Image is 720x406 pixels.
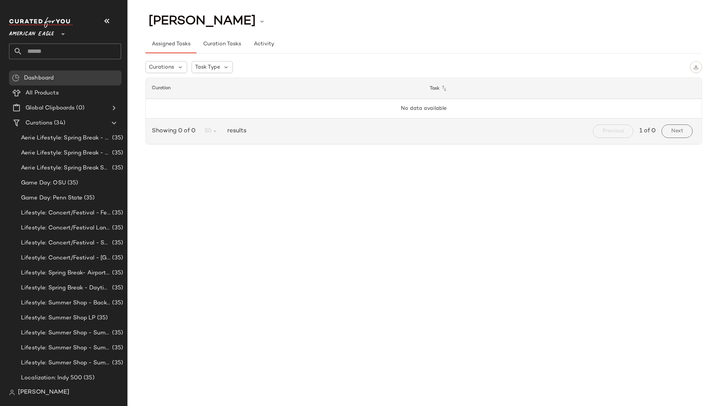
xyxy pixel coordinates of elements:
img: svg%3e [9,390,15,396]
span: Lifestyle: Summer Shop - Back to School Essentials [21,299,111,307]
span: (35) [111,344,123,352]
span: (34) [52,119,65,127]
span: [PERSON_NAME] [18,388,69,397]
span: (35) [111,254,123,262]
span: Global Clipboards [25,104,75,112]
span: Aerie Lifestyle: Spring Break - Girly/Femme [21,134,111,142]
button: Next [661,124,693,138]
span: (35) [111,329,123,337]
span: (35) [111,239,123,247]
span: (35) [111,164,123,172]
span: Aerie Lifestyle: Spring Break Swimsuits Landing Page [21,164,111,172]
span: Lifestyle: Concert/Festival - [GEOGRAPHIC_DATA] [21,254,111,262]
span: Lifestyle: Summer Shop - Summer Abroad [21,329,111,337]
span: [PERSON_NAME] [148,14,256,28]
span: (35) [111,284,123,292]
th: Curation [146,78,424,99]
span: (35) [111,269,123,277]
span: Curations [25,119,52,127]
span: Lifestyle: Concert/Festival Landing Page [21,224,111,232]
span: Next [671,128,683,134]
span: Lifestyle: Spring Break - Daytime Casual [21,284,111,292]
span: Lifestyle: Summer Shop - Summer Internship [21,344,111,352]
span: Lifestyle: Summer Shop - Summer Study Sessions [21,359,111,367]
th: Task [424,78,702,99]
td: No data available [146,99,702,118]
span: Lifestyle: Summer Shop LP [21,314,96,322]
span: Lifestyle: Concert/Festival - Sporty [21,239,111,247]
span: Game Day: OSU [21,179,66,187]
span: 1 of 0 [639,127,655,136]
span: Curations [149,63,174,71]
span: American Eagle [9,25,54,39]
span: results [224,127,246,136]
img: svg%3e [12,74,19,82]
span: Aerie Lifestyle: Spring Break - Sporty [21,149,111,157]
span: (35) [111,359,123,367]
span: Activity [253,41,274,47]
span: (35) [82,374,94,382]
span: Curation Tasks [202,41,241,47]
span: Lifestyle: Concert/Festival - Femme [21,209,111,217]
span: (35) [66,179,78,187]
span: All Products [25,89,59,97]
span: (0) [75,104,84,112]
span: (35) [111,134,123,142]
span: Localization: Indy 500 [21,374,82,382]
span: Lifestyle: Spring Break- Airport Style [21,269,111,277]
img: svg%3e [693,64,699,70]
span: (35) [111,149,123,157]
span: (35) [82,194,95,202]
span: (35) [111,224,123,232]
span: (35) [96,314,108,322]
span: (35) [111,209,123,217]
span: Showing 0 of 0 [152,127,198,136]
span: Dashboard [24,74,54,82]
span: Game Day: Penn State [21,194,82,202]
span: Assigned Tasks [151,41,190,47]
span: (35) [111,299,123,307]
img: cfy_white_logo.C9jOOHJF.svg [9,17,73,28]
span: Task Type [195,63,220,71]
